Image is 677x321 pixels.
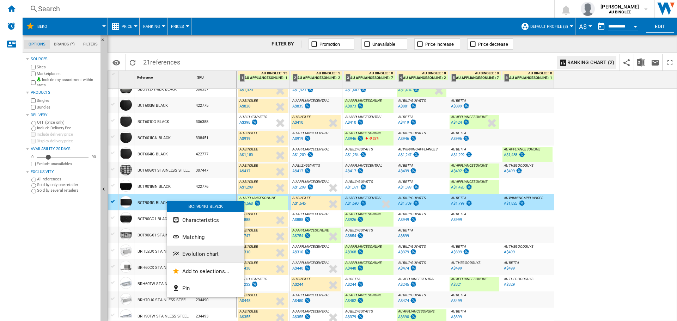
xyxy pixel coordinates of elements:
span: Evolution chart [182,251,219,257]
button: Pin... [167,280,244,297]
button: Evolution chart [167,246,244,263]
span: Pin [182,285,190,291]
span: Characteristics [182,217,219,223]
button: Characteristics [167,212,244,229]
span: Add to selections... [182,268,229,274]
div: BCT904IG BLACK [167,201,244,212]
span: Matching [182,234,205,240]
button: Add to selections... [167,263,244,280]
button: Matching [167,229,244,246]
